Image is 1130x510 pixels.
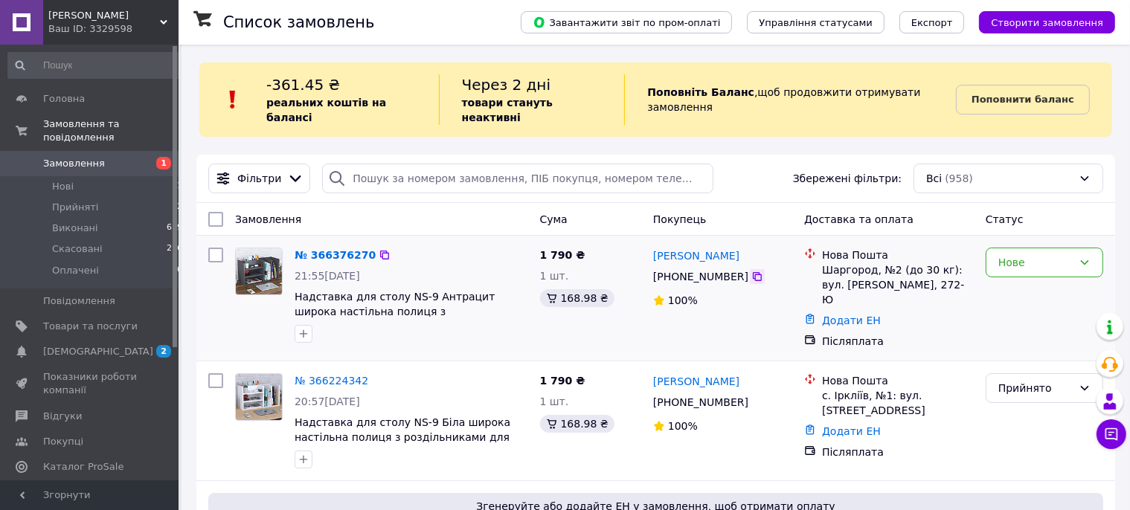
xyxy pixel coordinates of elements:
[533,16,720,29] span: Завантажити звіт по пром-оплаті
[793,171,902,186] span: Збережені фільтри:
[540,270,569,282] span: 1 шт.
[998,254,1073,271] div: Нове
[650,392,751,413] div: [PHONE_NUMBER]
[540,213,568,225] span: Cума
[822,388,974,418] div: с. Іркліїв, №1: вул. [STREET_ADDRESS]
[295,270,360,282] span: 21:55[DATE]
[295,416,510,458] a: Надставка для столу NS-9 Біла широка настільна полиця з роздільниками для книг і канцелярії Loft ...
[540,375,585,387] span: 1 790 ₴
[945,172,973,184] span: (958)
[653,248,739,263] a: [PERSON_NAME]
[235,248,283,295] a: Фото товару
[235,373,283,421] a: Фото товару
[43,410,82,423] span: Відгуки
[972,94,1074,105] b: Поповнити баланс
[899,11,965,33] button: Експорт
[177,201,182,214] span: 2
[295,375,368,387] a: № 366224342
[43,435,83,448] span: Покупці
[222,88,244,111] img: :exclamation:
[540,415,614,433] div: 168.98 ₴
[540,249,585,261] span: 1 790 ₴
[822,373,974,388] div: Нова Пошта
[521,11,732,33] button: Завантажити звіт по пром-оплаті
[266,97,386,123] b: реальних коштів на балансі
[48,9,160,22] span: INKA Mebel
[156,345,171,358] span: 2
[236,248,282,294] img: Фото товару
[822,445,974,459] div: Післяплата
[295,249,376,261] a: № 366376270
[822,262,974,307] div: Шаргород, №2 (до 30 кг): вул. [PERSON_NAME], 272-Ю
[177,180,182,193] span: 1
[540,289,614,307] div: 168.98 ₴
[295,291,513,347] a: Надставка для столу NS-9 Антрацит широка настільна полиця з роздільниками для книг канцелярії Lof...
[979,11,1115,33] button: Створити замовлення
[52,264,99,277] span: Оплачені
[43,460,123,474] span: Каталог ProSale
[43,294,115,308] span: Повідомлення
[653,213,706,225] span: Покупець
[747,11,885,33] button: Управління статусами
[998,380,1073,396] div: Прийнято
[43,370,138,397] span: Показники роботи компанії
[52,180,74,193] span: Нові
[236,374,282,419] img: Фото товару
[52,242,103,256] span: Скасовані
[7,52,184,79] input: Пошук
[322,164,713,193] input: Пошук за номером замовлення, ПІБ покупця, номером телефону, Email, номером накладної
[822,314,881,326] a: Додати ЕН
[177,264,182,277] span: 0
[822,248,974,262] div: Нова Пошта
[759,17,873,28] span: Управління статусами
[822,334,974,349] div: Післяплата
[167,222,182,235] span: 679
[647,86,754,98] b: Поповніть Баланс
[43,92,85,106] span: Головна
[462,76,551,94] span: Через 2 дні
[48,22,179,36] div: Ваш ID: 3329598
[540,396,569,407] span: 1 шт.
[266,76,340,94] span: -361.45 ₴
[1097,419,1126,449] button: Чат з покупцем
[43,117,179,144] span: Замовлення та повідомлення
[911,17,953,28] span: Експорт
[167,242,182,256] span: 276
[653,374,739,389] a: [PERSON_NAME]
[295,396,360,407] span: 20:57[DATE]
[991,17,1103,28] span: Створити замовлення
[956,85,1090,114] a: Поповнити баланс
[43,157,105,170] span: Замовлення
[986,213,1024,225] span: Статус
[668,420,698,432] span: 100%
[43,320,138,333] span: Товари та послуги
[926,171,942,186] span: Всі
[624,74,956,125] div: , щоб продовжити отримувати замовлення
[650,266,751,287] div: [PHONE_NUMBER]
[52,222,98,235] span: Виконані
[964,16,1115,28] a: Створити замовлення
[156,157,171,170] span: 1
[43,345,153,358] span: [DEMOGRAPHIC_DATA]
[52,201,98,214] span: Прийняті
[804,213,914,225] span: Доставка та оплата
[668,294,698,306] span: 100%
[822,425,881,437] a: Додати ЕН
[237,171,281,186] span: Фільтри
[462,97,553,123] b: товари стануть неактивні
[223,13,374,31] h1: Список замовлень
[235,213,301,225] span: Замовлення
